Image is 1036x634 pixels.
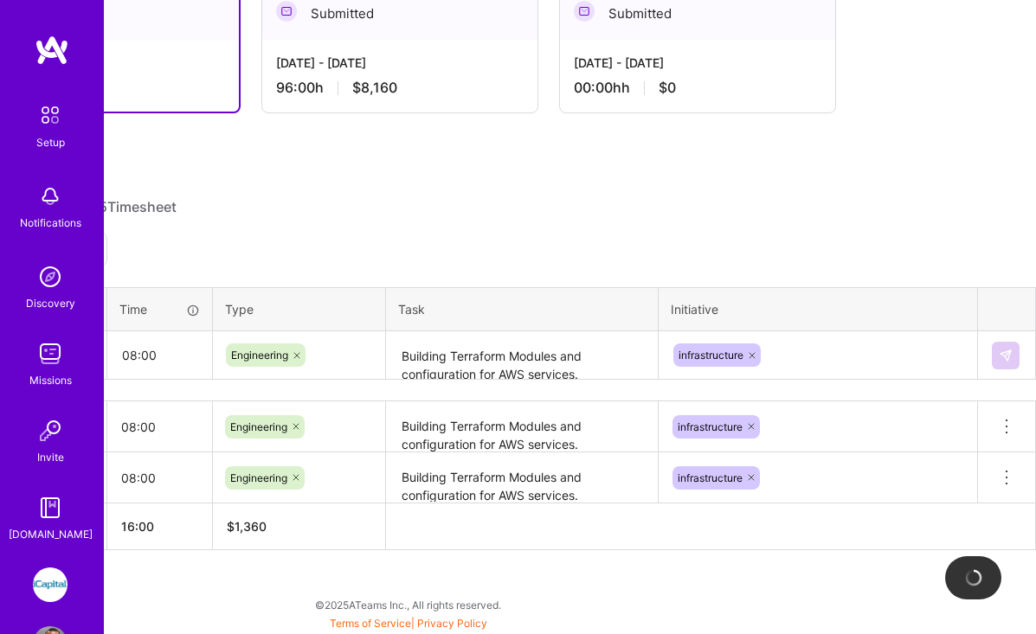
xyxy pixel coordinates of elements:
[33,336,68,371] img: teamwork
[678,420,743,433] span: infrastructure
[671,300,965,318] div: Initiative
[29,371,72,389] div: Missions
[330,617,411,630] a: Terms of Service
[37,448,64,466] div: Invite
[330,617,487,630] span: |
[992,342,1021,369] div: null
[26,294,75,312] div: Discovery
[35,35,69,66] img: logo
[20,214,81,232] div: Notifications
[574,79,821,97] div: 00:00h h
[999,349,1013,362] img: Submit
[276,54,524,72] div: [DATE] - [DATE]
[574,54,821,72] div: [DATE] - [DATE]
[119,300,200,318] div: Time
[108,332,211,378] input: HH:MM
[33,490,68,525] img: guide book
[231,349,288,362] span: Engineering
[678,471,743,484] span: infrastructure
[33,567,68,602] img: iCapital: Building an Alternative Investment Marketplace
[386,288,659,331] th: Task
[213,288,386,331] th: Type
[276,1,297,22] img: Submitted
[230,471,287,484] span: Engineering
[107,404,212,450] input: HH:MM
[32,97,68,133] img: setup
[33,259,68,294] img: discovery
[352,79,397,97] span: $8,160
[107,503,213,550] th: 16:00
[388,454,656,502] textarea: Building Terraform Modules and configuration for AWS services.
[9,525,93,543] div: [DOMAIN_NAME]
[276,79,524,97] div: 96:00 h
[33,413,68,448] img: Invite
[29,567,72,602] a: iCapital: Building an Alternative Investment Marketplace
[230,420,287,433] span: Engineering
[417,617,487,630] a: Privacy Policy
[227,519,267,534] span: $ 1,360
[574,1,595,22] img: Submitted
[679,349,743,362] span: infrastructure
[388,403,656,451] textarea: Building Terraform Modules and configuration for AWS services.
[659,79,676,97] span: $0
[107,455,212,501] input: HH:MM
[36,133,65,151] div: Setup
[33,179,68,214] img: bell
[962,567,984,589] img: loading
[388,333,656,379] textarea: Building Terraform Modules and configuration for AWS services.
